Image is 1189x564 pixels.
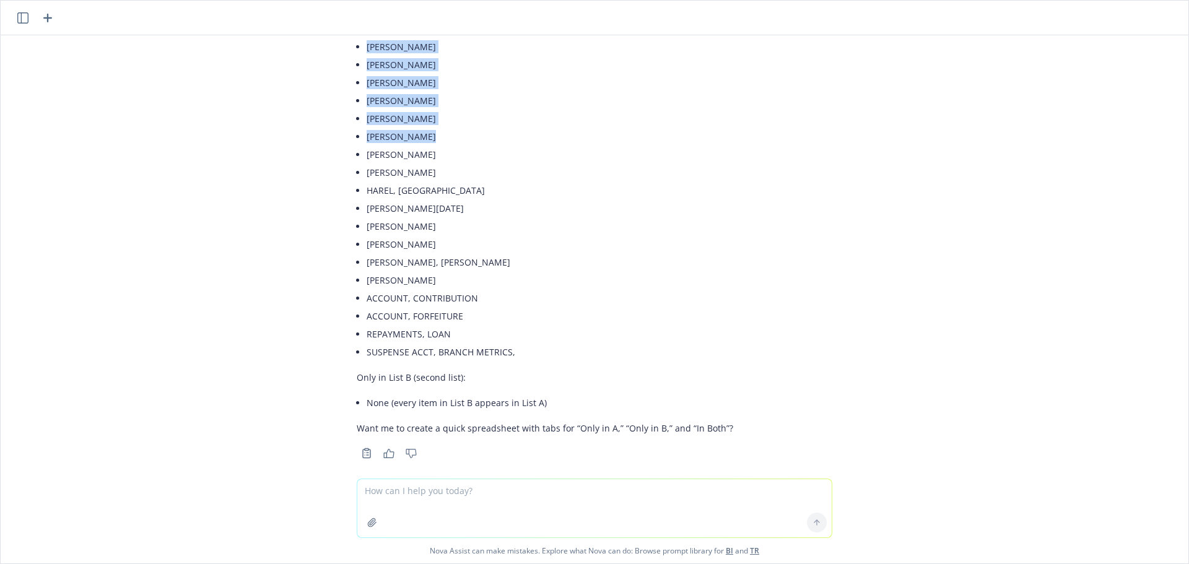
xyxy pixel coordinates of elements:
[367,271,733,289] li: [PERSON_NAME]
[367,217,733,235] li: [PERSON_NAME]
[367,128,733,145] li: [PERSON_NAME]
[367,110,733,128] li: [PERSON_NAME]
[361,448,372,459] svg: Copy to clipboard
[401,445,421,462] button: Thumbs down
[367,253,733,271] li: [PERSON_NAME], [PERSON_NAME]
[367,145,733,163] li: [PERSON_NAME]
[367,394,733,412] li: None (every item in List B appears in List A)
[367,74,733,92] li: [PERSON_NAME]
[726,545,733,556] a: BI
[367,163,733,181] li: [PERSON_NAME]
[6,538,1183,563] span: Nova Assist can make mistakes. Explore what Nova can do: Browse prompt library for and
[367,92,733,110] li: [PERSON_NAME]
[367,307,733,325] li: ACCOUNT, FORFEITURE
[367,38,733,56] li: [PERSON_NAME]
[357,371,733,384] p: Only in List B (second list):
[367,56,733,74] li: [PERSON_NAME]
[357,422,733,435] p: Want me to create a quick spreadsheet with tabs for “Only in A,” “Only in B,” and “In Both”?
[750,545,759,556] a: TR
[367,289,733,307] li: ACCOUNT, CONTRIBUTION
[367,235,733,253] li: [PERSON_NAME]
[367,181,733,199] li: HAREL, [GEOGRAPHIC_DATA]
[367,325,733,343] li: REPAYMENTS, LOAN
[367,343,733,361] li: SUSPENSE ACCT, BRANCH METRICS,
[367,199,733,217] li: [PERSON_NAME][DATE]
